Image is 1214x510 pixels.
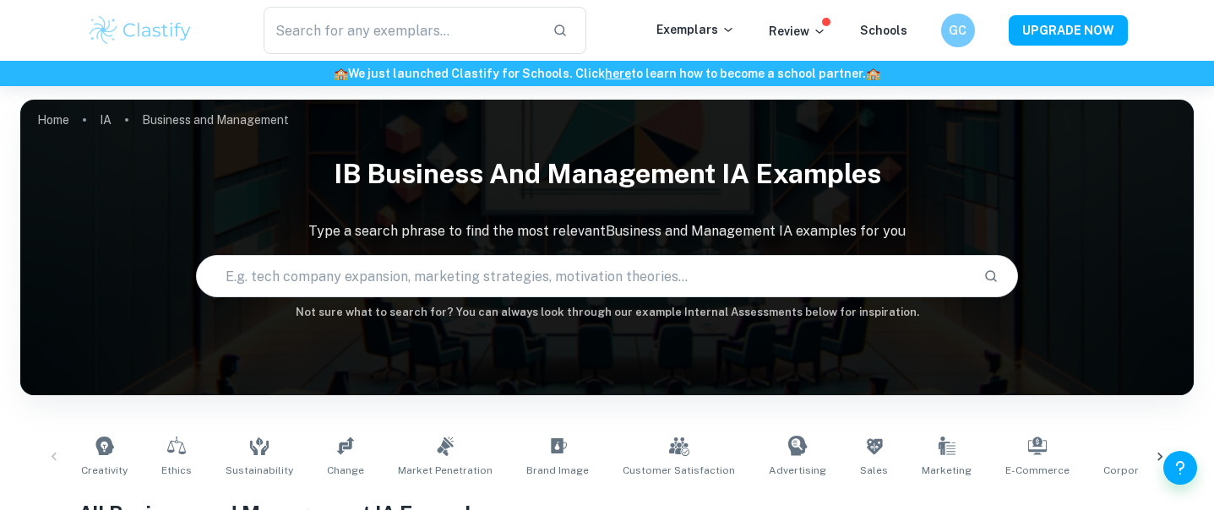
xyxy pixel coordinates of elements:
[327,463,364,478] span: Change
[977,262,1005,290] button: Search
[1163,451,1197,485] button: Help and Feedback
[264,7,540,54] input: Search for any exemplars...
[142,111,289,129] p: Business and Management
[656,20,735,39] p: Exemplars
[226,463,293,478] span: Sustainability
[37,108,69,132] a: Home
[769,463,826,478] span: Advertising
[866,67,880,80] span: 🏫
[948,21,967,40] h6: GC
[20,147,1194,201] h1: IB Business and Management IA examples
[20,221,1194,241] p: Type a search phrase to find the most relevant Business and Management IA examples for you
[922,463,972,478] span: Marketing
[1009,15,1128,46] button: UPGRADE NOW
[334,67,348,80] span: 🏫
[769,22,826,41] p: Review
[860,463,888,478] span: Sales
[87,14,194,47] img: Clastify logo
[100,108,112,132] a: IA
[941,14,975,47] button: GC
[161,463,192,478] span: Ethics
[623,463,735,478] span: Customer Satisfaction
[605,67,631,80] a: here
[81,463,128,478] span: Creativity
[860,24,907,37] a: Schools
[398,463,493,478] span: Market Penetration
[526,463,589,478] span: Brand Image
[197,252,969,300] input: E.g. tech company expansion, marketing strategies, motivation theories...
[20,304,1194,321] h6: Not sure what to search for? You can always look through our example Internal Assessments below f...
[1005,463,1070,478] span: E-commerce
[3,64,1211,83] h6: We just launched Clastify for Schools. Click to learn how to become a school partner.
